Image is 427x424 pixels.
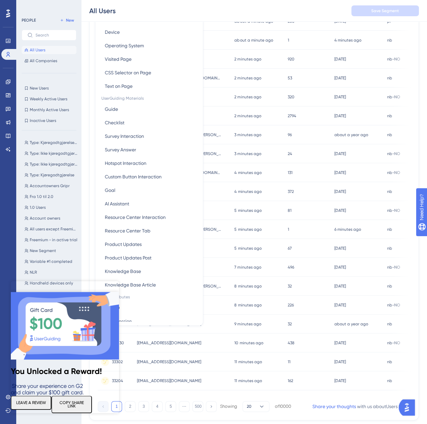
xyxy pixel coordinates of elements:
time: 2 minutes ago [234,95,261,99]
button: Resource Center Tab [99,224,199,238]
time: 8 minutes ago [234,303,261,307]
time: 5 minutes ago [234,208,261,213]
span: nb-NO [387,94,400,100]
span: 11 [288,359,290,365]
span: 162 [288,378,293,383]
time: [DATE] [334,246,346,251]
span: Share your experience on G2 [1,102,72,108]
span: Save Segment [371,8,399,14]
time: 2 minutes ago [234,76,261,80]
time: 5 minutes ago [234,227,261,232]
span: [EMAIL_ADDRESS][DOMAIN_NAME] [137,378,201,383]
span: All Companies [30,58,57,64]
span: nb [387,283,392,289]
button: 2 [125,401,136,412]
button: ⋯ [179,401,190,412]
span: Inactive Users [30,118,56,123]
button: Handheld devices only [22,279,80,287]
div: with us about Users Page . [312,402,410,410]
span: Type: Ikke kjøregodtgjørelse 04/2024 [30,151,78,156]
span: Custom Button Interaction [105,173,162,181]
button: Device [99,25,199,39]
button: Custom Button Interaction [99,170,199,183]
span: All Users [30,47,45,53]
span: 1 [288,38,289,43]
span: New Segment [30,248,56,253]
span: 32 [288,283,292,289]
span: 1 [288,227,289,232]
time: [DATE] [334,151,346,156]
span: nb-NO [387,265,400,270]
button: CSS Selector on Page [99,66,199,79]
span: Visited Page [105,55,132,63]
time: 11 minutes ago [234,378,262,383]
button: AI Assistant [99,197,199,210]
button: New [57,16,76,24]
time: [DATE] [334,378,346,383]
span: UserGuiding Materials [99,93,199,102]
button: All users except Freemium [22,225,80,233]
span: Text on Page [105,82,133,90]
button: Knowledge Base [99,265,199,278]
span: nb [387,38,392,43]
time: [DATE] [334,303,346,307]
span: 24 [288,151,292,156]
button: Guide [99,102,199,116]
span: nb [387,378,392,383]
span: Freemium - in active trial [30,237,77,243]
div: PEOPLE [22,18,36,23]
span: Knowledge Base [105,267,141,275]
button: User ID [99,301,199,315]
span: Variable #1 completed [30,259,72,264]
button: Product Updates Post [99,251,199,265]
button: New Segment [22,247,80,255]
button: 4 [152,401,163,412]
button: Survey Interaction [99,129,199,143]
button: Web Session [99,315,199,328]
time: 6 minutes ago [334,227,361,232]
span: 496 [288,265,294,270]
button: Account owners [22,214,80,222]
span: All users except Freemium [30,226,78,232]
span: 320 [288,94,294,100]
span: 2794 [288,113,296,119]
span: Accountowners Gripr [30,183,70,189]
time: [DATE] [334,76,346,80]
span: New Users [30,85,49,91]
time: 11 minutes ago [234,359,262,364]
button: Type: Ikke kjøregodtgjørelse 04/2024 [22,149,80,157]
span: Type: Kjøregodtgjørelse [30,172,74,178]
time: [DATE] [334,114,346,118]
span: 920 [288,56,294,62]
input: Search [35,33,71,38]
span: nb [387,321,392,327]
span: Survey Interaction [105,132,144,140]
span: 1.0 Users [30,205,46,210]
button: Type: Kjøregodtgjørelse [22,171,80,179]
span: nb-NO [387,56,400,62]
span: Account owners [30,216,60,221]
time: about a minute ago [234,19,273,24]
button: Resource Center Interaction [99,210,199,224]
div: All Users [89,6,116,16]
time: [DATE] [334,57,346,61]
time: [DATE] [334,19,346,24]
time: [DATE] [334,284,346,289]
span: Product Updates [105,240,142,248]
span: 131 [288,170,292,175]
span: Resource Center Interaction [105,213,166,221]
span: Handheld devices only [30,280,73,286]
span: Guide [105,105,118,113]
button: Checklist [99,116,199,129]
button: Hotspot Interaction [99,156,199,170]
span: 81 [288,208,291,213]
button: All Users [22,46,76,54]
span: User Attributes [99,292,199,301]
time: 3 minutes ago [234,132,261,137]
time: 5 minutes ago [234,246,261,251]
iframe: UserGuiding AI Assistant Launcher [399,397,419,418]
span: Hotspot Interaction [105,159,146,167]
button: All Companies [22,57,76,65]
button: Knowledge Base Article [99,278,199,292]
